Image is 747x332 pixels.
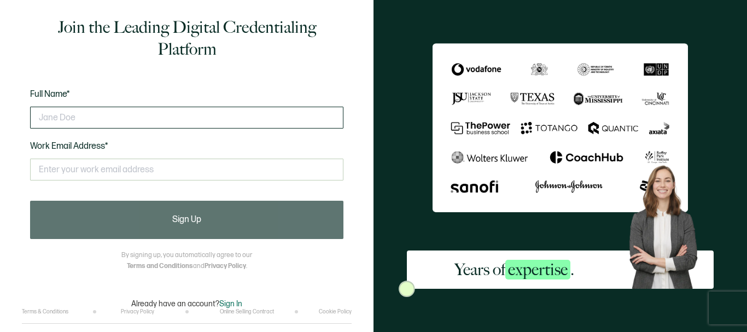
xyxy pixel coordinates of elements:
[219,299,242,308] span: Sign In
[131,299,242,308] p: Already have an account?
[319,308,352,315] a: Cookie Policy
[127,262,193,270] a: Terms and Conditions
[30,16,343,60] h1: Join the Leading Digital Credentialing Platform
[30,107,343,129] input: Jane Doe
[399,281,415,297] img: Sertifier Signup
[30,141,108,152] span: Work Email Address*
[220,308,274,315] a: Online Selling Contract
[22,308,68,315] a: Terms & Conditions
[454,259,574,281] h2: Years of .
[121,308,154,315] a: Privacy Policy
[121,250,252,272] p: By signing up, you automatically agree to our and .
[505,260,570,279] span: expertise
[433,43,688,212] img: Sertifier Signup - Years of <span class="strong-h">expertise</span>.
[30,159,343,180] input: Enter your work email address
[30,201,343,239] button: Sign Up
[622,159,714,288] img: Sertifier Signup - Years of <span class="strong-h">expertise</span>. Hero
[205,262,246,270] a: Privacy Policy
[172,215,201,224] span: Sign Up
[30,89,70,100] span: Full Name*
